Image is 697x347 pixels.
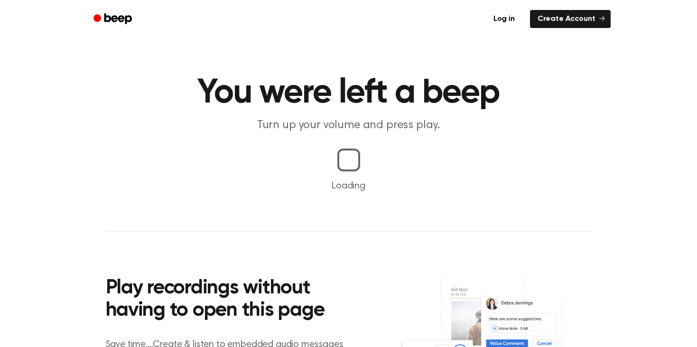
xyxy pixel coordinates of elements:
h1: You were left a beep [106,76,592,110]
a: Beep [87,10,140,28]
h2: Play recordings without having to open this page [106,277,362,322]
a: Log in [484,8,524,30]
p: Turn up your volume and press play. [167,118,531,133]
p: Loading [11,179,686,193]
a: Create Account [530,10,611,28]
